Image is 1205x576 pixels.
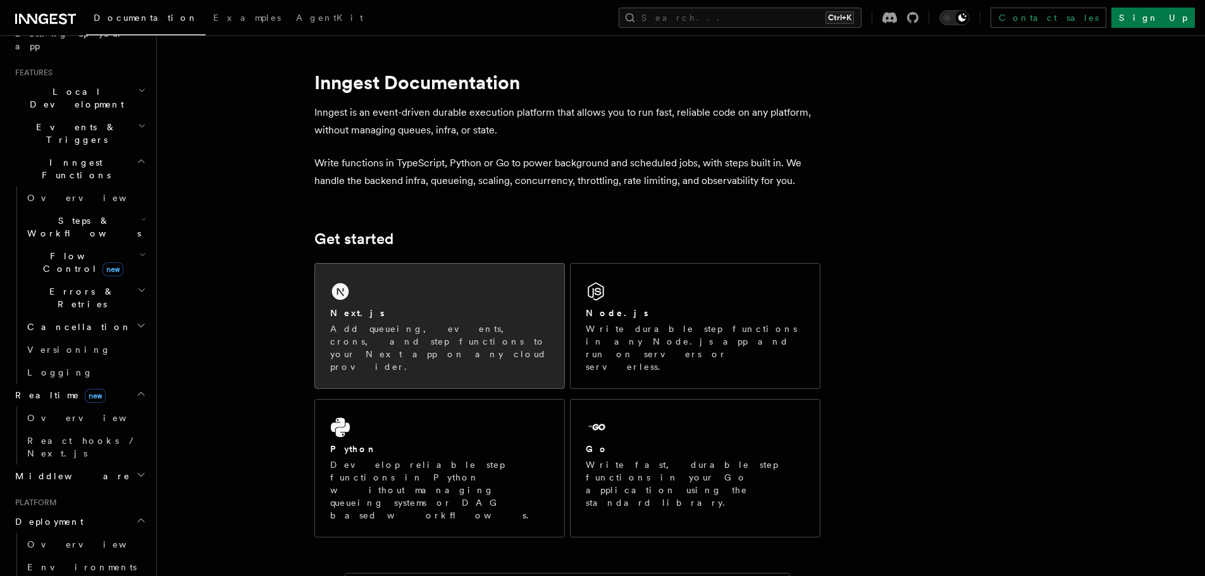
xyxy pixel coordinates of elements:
[22,407,149,429] a: Overview
[314,154,820,190] p: Write functions in TypeScript, Python or Go to power background and scheduled jobs, with steps bu...
[10,187,149,384] div: Inngest Functions
[27,345,111,355] span: Versioning
[10,407,149,465] div: Realtimenew
[27,367,93,377] span: Logging
[314,399,565,537] a: PythonDevelop reliable step functions in Python without managing queueing systems or DAG based wo...
[586,307,648,319] h2: Node.js
[22,250,139,275] span: Flow Control
[22,209,149,245] button: Steps & Workflows
[22,361,149,384] a: Logging
[330,322,549,373] p: Add queueing, events, crons, and step functions to your Next app on any cloud provider.
[314,263,565,389] a: Next.jsAdd queueing, events, crons, and step functions to your Next app on any cloud provider.
[296,13,363,23] span: AgentKit
[22,338,149,361] a: Versioning
[991,8,1106,28] a: Contact sales
[314,71,820,94] h1: Inngest Documentation
[10,68,53,78] span: Features
[85,389,106,403] span: new
[102,262,123,276] span: new
[22,245,149,280] button: Flow Controlnew
[10,470,130,482] span: Middleware
[586,322,805,373] p: Write durable step functions in any Node.js app and run on servers or serverless.
[330,443,377,455] h2: Python
[570,263,820,389] a: Node.jsWrite durable step functions in any Node.js app and run on servers or serverless.
[22,285,137,310] span: Errors & Retries
[10,498,57,508] span: Platform
[10,85,138,111] span: Local Development
[27,539,158,549] span: Overview
[10,121,138,146] span: Events & Triggers
[939,10,970,25] button: Toggle dark mode
[586,458,805,509] p: Write fast, durable step functions in your Go application using the standard library.
[94,13,198,23] span: Documentation
[586,443,609,455] h2: Go
[213,13,281,23] span: Examples
[27,413,158,423] span: Overview
[27,436,139,458] span: React hooks / Next.js
[22,316,149,338] button: Cancellation
[619,8,862,28] button: Search...Ctrl+K
[288,4,371,34] a: AgentKit
[10,22,149,58] a: Setting up your app
[10,384,149,407] button: Realtimenew
[22,429,149,465] a: React hooks / Next.js
[570,399,820,537] a: GoWrite fast, durable step functions in your Go application using the standard library.
[10,510,149,533] button: Deployment
[86,4,206,35] a: Documentation
[27,193,158,203] span: Overview
[825,11,854,24] kbd: Ctrl+K
[10,156,137,181] span: Inngest Functions
[314,104,820,139] p: Inngest is an event-driven durable execution platform that allows you to run fast, reliable code ...
[22,533,149,556] a: Overview
[22,214,141,240] span: Steps & Workflows
[10,465,149,487] button: Middleware
[10,151,149,187] button: Inngest Functions
[10,389,106,401] span: Realtime
[22,280,149,316] button: Errors & Retries
[10,116,149,151] button: Events & Triggers
[206,4,288,34] a: Examples
[10,80,149,116] button: Local Development
[330,307,385,319] h2: Next.js
[1111,8,1195,28] a: Sign Up
[22,187,149,209] a: Overview
[10,515,83,528] span: Deployment
[330,458,549,522] p: Develop reliable step functions in Python without managing queueing systems or DAG based workflows.
[22,321,132,333] span: Cancellation
[314,230,393,248] a: Get started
